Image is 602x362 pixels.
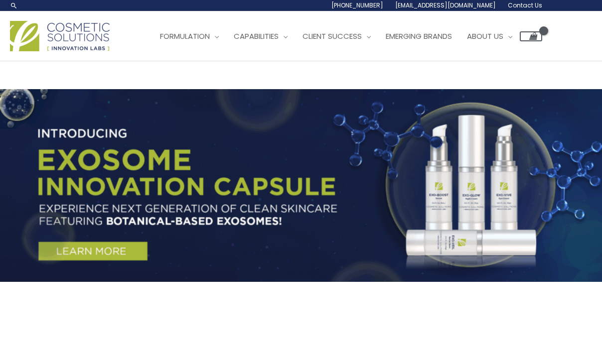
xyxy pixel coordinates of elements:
span: Client Success [302,31,362,41]
a: About Us [459,21,520,51]
a: Client Success [295,21,378,51]
a: View Shopping Cart, empty [520,31,542,41]
span: Emerging Brands [386,31,452,41]
a: Emerging Brands [378,21,459,51]
span: [EMAIL_ADDRESS][DOMAIN_NAME] [395,1,496,9]
nav: Site Navigation [145,21,542,51]
span: Capabilities [234,31,279,41]
a: Capabilities [226,21,295,51]
img: Cosmetic Solutions Logo [10,21,110,51]
a: Search icon link [10,1,18,9]
span: Formulation [160,31,210,41]
a: Formulation [152,21,226,51]
span: [PHONE_NUMBER] [331,1,383,9]
span: Contact Us [508,1,542,9]
span: About Us [467,31,503,41]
